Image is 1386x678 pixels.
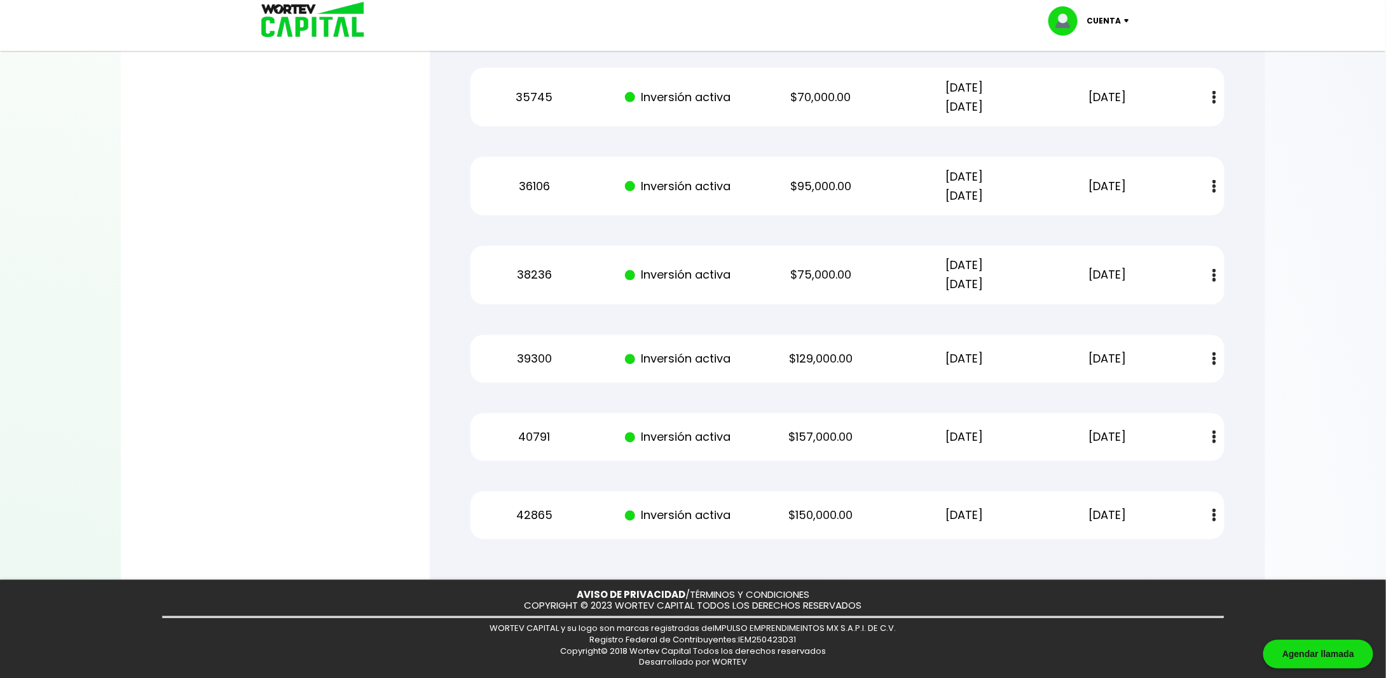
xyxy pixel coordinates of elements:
p: [DATE] [1047,428,1168,447]
p: 42865 [474,506,595,525]
p: [DATE] [904,506,1025,525]
p: $150,000.00 [760,506,881,525]
p: 38236 [474,266,595,285]
p: 40791 [474,428,595,447]
p: $157,000.00 [760,428,881,447]
p: [DATE] [DATE] [904,78,1025,116]
p: 36106 [474,177,595,196]
p: Inversión activa [617,506,738,525]
p: Inversión activa [617,350,738,369]
p: Inversión activa [617,428,738,447]
p: [DATE] [904,428,1025,447]
p: [DATE] [DATE] [904,256,1025,294]
p: / [577,590,809,601]
span: Copyright© 2018 Wortev Capital Todos los derechos reservados [560,646,826,658]
p: [DATE] [1047,266,1168,285]
img: icon-down [1121,19,1138,23]
a: TÉRMINOS Y CONDICIONES [690,588,809,602]
p: $129,000.00 [760,350,881,369]
p: [DATE] [1047,177,1168,196]
p: $95,000.00 [760,177,881,196]
p: COPYRIGHT © 2023 WORTEV CAPITAL TODOS LOS DERECHOS RESERVADOS [525,601,862,612]
p: [DATE] [1047,350,1168,369]
span: Registro Federal de Contribuyentes: IEM250423D31 [590,634,797,646]
p: 35745 [474,88,595,107]
p: Inversión activa [617,88,738,107]
p: $75,000.00 [760,266,881,285]
p: [DATE] [DATE] [904,167,1025,205]
div: Agendar llamada [1263,640,1373,668]
a: AVISO DE PRIVACIDAD [577,588,685,602]
p: [DATE] [904,350,1025,369]
p: [DATE] [1047,506,1168,525]
p: $70,000.00 [760,88,881,107]
span: WORTEV CAPITAL y su logo son marcas registradas de IMPULSO EMPRENDIMEINTOS MX S.A.P.I. DE C.V. [490,623,896,635]
p: Cuenta [1087,11,1121,31]
p: Inversión activa [617,266,738,285]
img: profile-image [1048,6,1087,36]
p: 39300 [474,350,595,369]
span: Desarrollado por WORTEV [639,656,747,668]
p: [DATE] [1047,88,1168,107]
p: Inversión activa [617,177,738,196]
